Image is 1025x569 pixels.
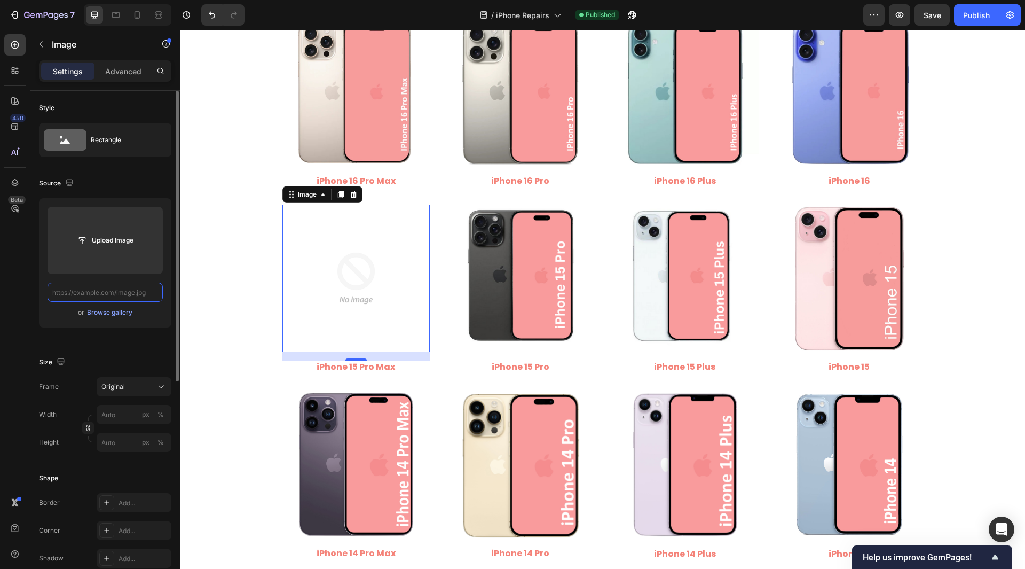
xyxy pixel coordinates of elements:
[119,498,169,508] div: Add...
[97,377,171,396] button: Original
[267,361,414,509] img: gempages_497438306892514440-b14c2d63-e97d-425f-943b-510435d47e32.png
[101,382,125,392] span: Original
[201,4,245,26] div: Undo/Redo
[596,361,743,509] img: 497438306892514440-955cb700-5116-44e5-87f6-72e9e625c95a.jpg
[68,231,143,250] button: Upload Image
[924,11,941,20] span: Save
[116,160,139,169] div: Image
[10,114,26,122] div: 450
[142,438,149,447] div: px
[596,145,743,158] h2: iPhone 16
[863,551,1002,564] button: Show survey - Help us improve GemPages!
[105,66,141,77] p: Advanced
[97,433,171,452] input: px%
[48,283,163,302] input: https://example.com/image.jpg
[268,332,413,343] p: iPhone 15 Pro
[39,526,60,535] div: Corner
[39,554,64,563] div: Shadow
[119,526,169,536] div: Add...
[431,175,579,322] img: gempages_497438306892514440-c5f758e2-347a-4ab9-b08c-3fc0a160bcf1.png
[963,10,990,21] div: Publish
[39,176,76,191] div: Source
[139,436,152,449] button: %
[431,145,579,158] h2: iPhone 16 Plus
[39,410,57,419] label: Width
[267,175,414,322] img: gempages_497438306892514440-b9668b88-979a-4a7d-a260-232ee3b40e01.png
[104,332,249,343] p: iPhone 15 Pro Max
[268,518,413,529] p: iPhone 14 Pro
[491,10,494,21] span: /
[863,552,989,563] span: Help us improve GemPages!
[39,438,59,447] label: Height
[119,554,169,564] div: Add...
[86,307,133,318] button: Browse gallery
[91,128,156,152] div: Rectangle
[597,332,742,343] p: iPhone 15
[989,517,1014,542] div: Open Intercom Messenger
[586,10,615,20] span: Published
[39,382,59,392] label: Frame
[432,519,578,530] p: iPhone 14 Plus
[39,103,54,113] div: Style
[157,438,164,447] div: %
[97,405,171,424] input: px%
[596,175,743,322] img: iPhone_15.jpg
[39,355,67,370] div: Size
[139,408,152,421] button: %
[954,4,999,26] button: Publish
[267,145,414,158] h2: iPhone 16 Pro
[8,196,26,204] div: Beta
[597,519,742,530] p: iPhone 14
[914,4,950,26] button: Save
[70,9,75,21] p: 7
[102,361,250,509] img: gempages_497438306892514440-6e2e40d0-4406-41c7-9996-6841626620f5.png
[52,38,143,51] p: Image
[78,306,84,319] span: or
[39,473,58,483] div: Shape
[157,410,164,419] div: %
[104,518,249,529] p: iPhone 14 Pro Max
[432,332,578,343] p: iPhone 15 Plus
[142,410,149,419] div: px
[154,408,167,421] button: px
[4,4,80,26] button: 7
[53,66,83,77] p: Settings
[102,175,250,322] img: no-image-2048-5e88c1b20e087fb7bbe9a3771824e743c244f437e4f8ba93bbf7b11b53f7824c_large.gif
[431,361,579,509] img: gempages_497438306892514440-ae5052f9-e7f4-4660-865b-cfbf56f9959c.png
[39,498,60,508] div: Border
[87,308,132,317] div: Browse gallery
[102,145,250,158] h2: iPhone 16 Pro Max
[496,10,549,21] span: iPhone Repairs
[180,30,1025,569] iframe: Design area
[154,436,167,449] button: px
